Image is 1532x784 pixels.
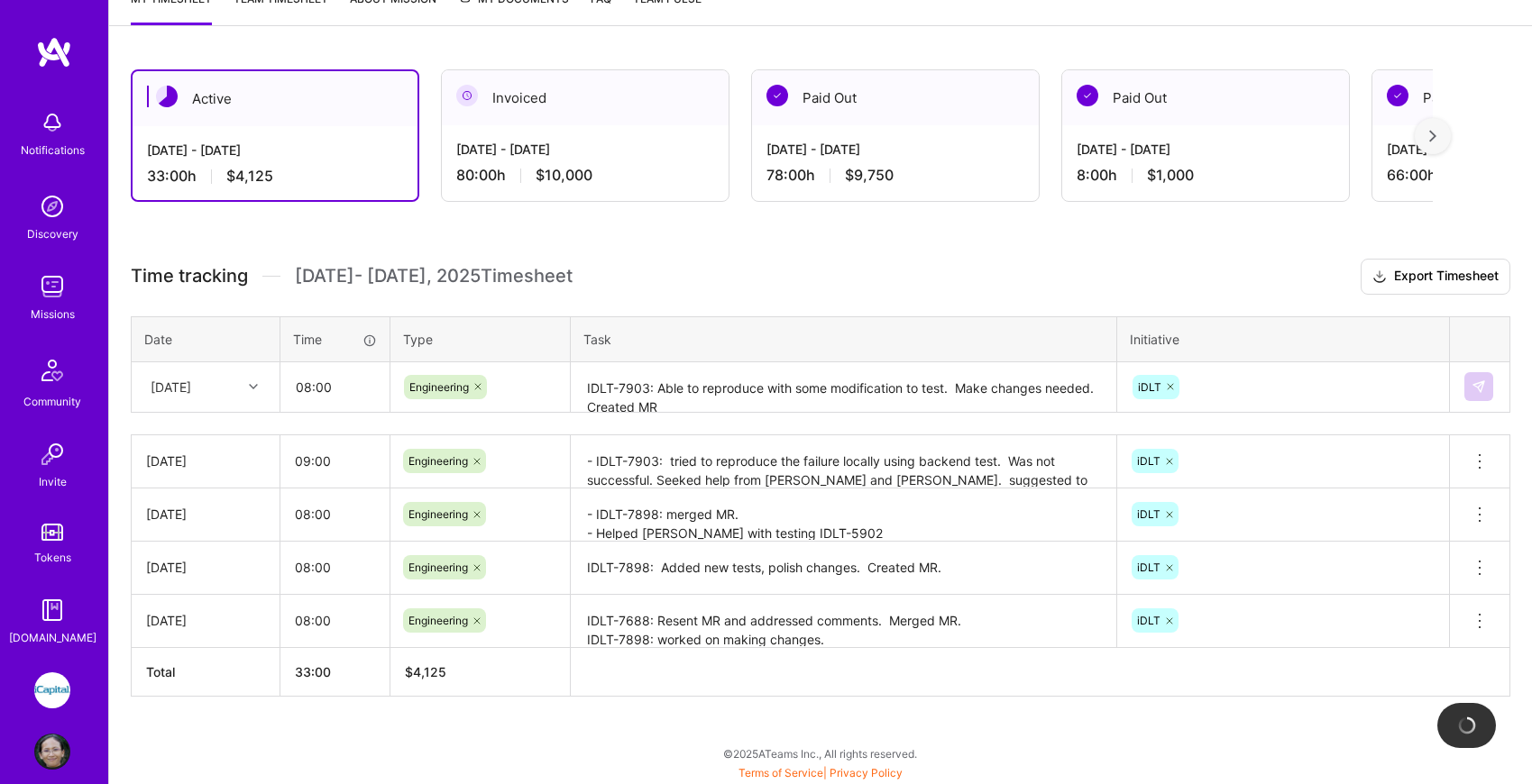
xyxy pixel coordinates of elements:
textarea: IDLT-7903: Able to reproduce with some modification to test. Make changes needed. Created MR [573,364,1115,412]
span: Engineering [408,561,468,574]
span: Engineering [408,454,468,468]
img: right [1429,130,1436,142]
th: Task [571,316,1117,361]
input: HH:MM [280,543,390,591]
div: Missions [31,305,75,324]
span: Engineering [408,507,468,521]
div: © 2025 ATeams Inc., All rights reserved. [108,731,1532,776]
span: iDLT [1137,561,1160,574]
span: Engineering [409,380,469,394]
img: Active [156,86,178,107]
div: Paid Out [752,70,1039,125]
textarea: IDLT-7688: Resent MR and addressed comments. Merged MR. IDLT-7898: worked on making changes. [573,597,1115,646]
div: Notifications [21,141,85,160]
div: null [1464,372,1495,401]
a: Privacy Policy [830,766,903,779]
img: Paid Out [766,85,788,106]
span: $ 4,125 [405,664,446,679]
div: Invoiced [442,70,729,125]
textarea: - IDLT-7898: merged MR. - Helped [PERSON_NAME] with testing IDLT-5902 - IDLT-7930: started lookin... [573,490,1115,540]
input: HH:MM [280,597,390,644]
div: [DATE] - [DATE] [147,141,403,160]
img: guide book [34,592,70,628]
i: icon Download [1372,268,1387,287]
img: loading [1455,714,1478,736]
img: iCapital: Build and maintain RESTful API [34,672,70,708]
div: [DATE] - [DATE] [456,140,714,159]
a: iCapital: Build and maintain RESTful API [30,672,75,708]
span: iDLT [1137,454,1160,468]
span: | [738,766,903,779]
img: bell [34,105,70,141]
img: User Avatar [34,734,70,770]
img: tokens [41,524,63,541]
div: [DATE] [151,378,191,397]
span: $4,125 [226,167,273,186]
div: Time [293,330,377,349]
div: [DOMAIN_NAME] [9,628,96,647]
div: Active [133,71,417,126]
i: icon Chevron [249,382,258,391]
div: [DATE] - [DATE] [766,140,1024,159]
span: Time tracking [131,265,248,287]
span: iDLT [1138,380,1161,394]
span: iDLT [1137,507,1160,521]
img: Paid Out [1077,85,1098,106]
textarea: - IDLT-7903: tried to reproduce the failure locally using backend test. Was not successful. Seeke... [573,437,1115,487]
div: [DATE] [146,451,265,470]
img: Invoiced [456,85,478,106]
div: [DATE] - [DATE] [1077,140,1335,159]
img: teamwork [34,269,70,305]
th: Date [132,316,280,361]
span: Engineering [408,614,468,627]
div: [DATE] [146,611,265,630]
span: $10,000 [536,166,592,185]
div: 78:00 h [766,166,1024,185]
a: User Avatar [30,734,75,770]
div: Discovery [27,224,78,243]
th: Total [132,647,280,696]
span: $9,750 [845,166,894,185]
span: iDLT [1137,614,1160,627]
div: [DATE] [146,505,265,524]
button: Export Timesheet [1361,259,1510,295]
img: logo [36,36,72,68]
img: Invite [34,436,70,472]
div: 80:00 h [456,166,714,185]
div: Tokens [34,548,71,567]
textarea: IDLT-7898: Added new tests, polish changes. Created MR. [573,543,1115,593]
div: 8:00 h [1077,166,1335,185]
div: Paid Out [1062,70,1349,125]
th: 33:00 [280,647,390,696]
div: Initiative [1130,330,1436,349]
img: Community [31,349,74,392]
div: 33:00 h [147,167,403,186]
div: Invite [39,472,67,491]
input: HH:MM [280,490,390,538]
img: Submit [1472,379,1486,394]
a: Terms of Service [738,766,823,779]
div: [DATE] [146,558,265,577]
th: Type [390,316,571,361]
span: $1,000 [1147,166,1194,185]
img: Paid Out [1387,85,1408,106]
span: [DATE] - [DATE] , 2025 Timesheet [295,265,573,287]
img: discovery [34,188,70,224]
div: Community [23,392,81,411]
input: HH:MM [280,437,390,485]
input: HH:MM [281,363,389,411]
